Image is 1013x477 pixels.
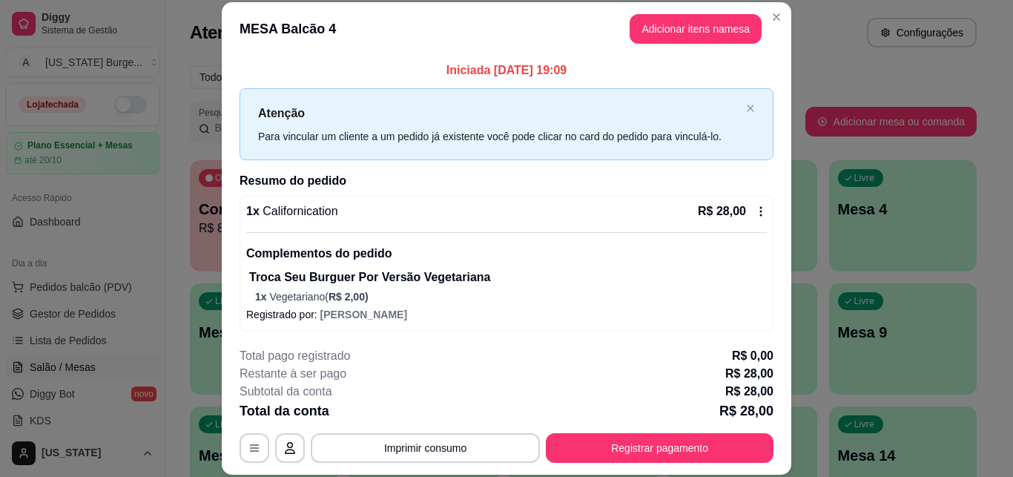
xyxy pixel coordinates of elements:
[260,205,338,217] span: Californication
[732,347,773,365] p: R$ 0,00
[725,383,773,401] p: R$ 28,00
[249,269,767,286] p: Troca Seu Burguer Por Versão Vegetariana
[698,203,746,220] p: R$ 28,00
[746,104,755,114] button: close
[240,401,329,421] p: Total da conta
[311,433,540,463] button: Imprimir consumo
[719,401,773,421] p: R$ 28,00
[320,309,407,320] span: [PERSON_NAME]
[240,172,773,190] h2: Resumo do pedido
[240,365,346,383] p: Restante à ser pago
[222,2,791,56] header: MESA Balcão 4
[725,365,773,383] p: R$ 28,00
[630,14,762,44] button: Adicionar itens namesa
[258,104,740,122] p: Atenção
[246,203,338,220] p: 1 x
[546,433,773,463] button: Registrar pagamento
[240,347,350,365] p: Total pago registrado
[246,245,767,263] p: Complementos do pedido
[255,289,767,304] p: Vegetariano (
[765,5,788,29] button: Close
[329,291,369,303] span: R$ 2,00 )
[240,383,332,401] p: Subtotal da conta
[240,62,773,79] p: Iniciada [DATE] 19:09
[246,307,767,322] p: Registrado por:
[258,128,740,145] div: Para vincular um cliente a um pedido já existente você pode clicar no card do pedido para vinculá...
[255,291,269,303] span: 1 x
